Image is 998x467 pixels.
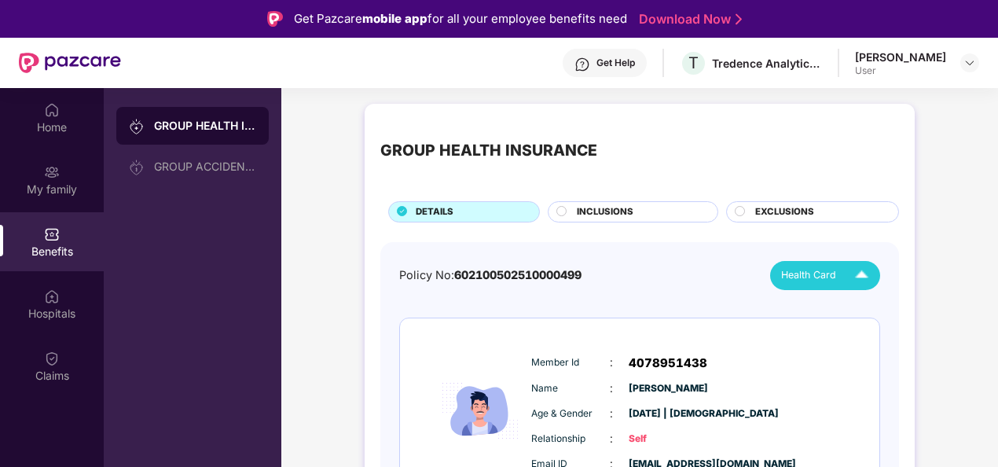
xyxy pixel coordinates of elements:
span: 4078951438 [629,354,707,373]
span: Name [531,381,610,396]
img: svg+xml;base64,PHN2ZyB3aWR0aD0iMjAiIGhlaWdodD0iMjAiIHZpZXdCb3g9IjAgMCAyMCAyMCIgZmlsbD0ibm9uZSIgeG... [44,164,60,180]
img: svg+xml;base64,PHN2ZyBpZD0iRHJvcGRvd24tMzJ4MzIiIHhtbG5zPSJodHRwOi8vd3d3LnczLm9yZy8yMDAwL3N2ZyIgd2... [963,57,976,69]
span: Age & Gender [531,406,610,421]
div: GROUP ACCIDENTAL INSURANCE [154,160,256,173]
img: svg+xml;base64,PHN2ZyBpZD0iQmVuZWZpdHMiIHhtbG5zPSJodHRwOi8vd3d3LnczLm9yZy8yMDAwL3N2ZyIgd2lkdGg9Ij... [44,226,60,242]
span: 602100502510000499 [454,268,582,281]
span: Relationship [531,432,610,447]
strong: mobile app [362,11,427,26]
span: [PERSON_NAME] [629,381,707,396]
img: Stroke [736,11,742,28]
span: : [610,380,613,397]
div: GROUP HEALTH INSURANCE [154,118,256,134]
span: : [610,430,613,447]
img: Logo [267,11,283,27]
span: Health Card [781,267,836,283]
button: Health Card [770,261,880,290]
span: INCLUSIONS [577,205,633,219]
div: Tredence Analytics Solutions Private Limited [712,56,822,71]
img: svg+xml;base64,PHN2ZyBpZD0iQ2xhaW0iIHhtbG5zPSJodHRwOi8vd3d3LnczLm9yZy8yMDAwL3N2ZyIgd2lkdGg9IjIwIi... [44,351,60,366]
img: New Pazcare Logo [19,53,121,73]
span: DETAILS [416,205,453,219]
div: Policy No: [399,267,582,285]
div: Get Help [596,57,635,69]
img: svg+xml;base64,PHN2ZyBpZD0iSG9tZSIgeG1sbnM9Imh0dHA6Ly93d3cudzMub3JnLzIwMDAvc3ZnIiB3aWR0aD0iMjAiIG... [44,102,60,118]
span: : [610,354,613,371]
img: svg+xml;base64,PHN2ZyB3aWR0aD0iMjAiIGhlaWdodD0iMjAiIHZpZXdCb3g9IjAgMCAyMCAyMCIgZmlsbD0ibm9uZSIgeG... [129,160,145,175]
span: EXCLUSIONS [755,205,814,219]
span: T [688,53,699,72]
div: GROUP HEALTH INSURANCE [380,138,597,163]
div: [PERSON_NAME] [855,50,946,64]
img: svg+xml;base64,PHN2ZyB3aWR0aD0iMjAiIGhlaWdodD0iMjAiIHZpZXdCb3g9IjAgMCAyMCAyMCIgZmlsbD0ibm9uZSIgeG... [129,119,145,134]
span: Member Id [531,355,610,370]
img: svg+xml;base64,PHN2ZyBpZD0iSGVscC0zMngzMiIgeG1sbnM9Imh0dHA6Ly93d3cudzMub3JnLzIwMDAvc3ZnIiB3aWR0aD... [574,57,590,72]
div: User [855,64,946,77]
a: Download Now [639,11,737,28]
span: : [610,405,613,422]
img: Icuh8uwCUCF+XjCZyLQsAKiDCM9HiE6CMYmKQaPGkZKaA32CAAACiQcFBJY0IsAAAAASUVORK5CYII= [848,262,875,289]
span: Self [629,432,707,447]
div: Get Pazcare for all your employee benefits need [294,9,627,28]
img: svg+xml;base64,PHN2ZyBpZD0iSG9zcGl0YWxzIiB4bWxucz0iaHR0cDovL3d3dy53My5vcmcvMjAwMC9zdmciIHdpZHRoPS... [44,289,60,304]
span: [DATE] | [DEMOGRAPHIC_DATA] [629,406,707,421]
